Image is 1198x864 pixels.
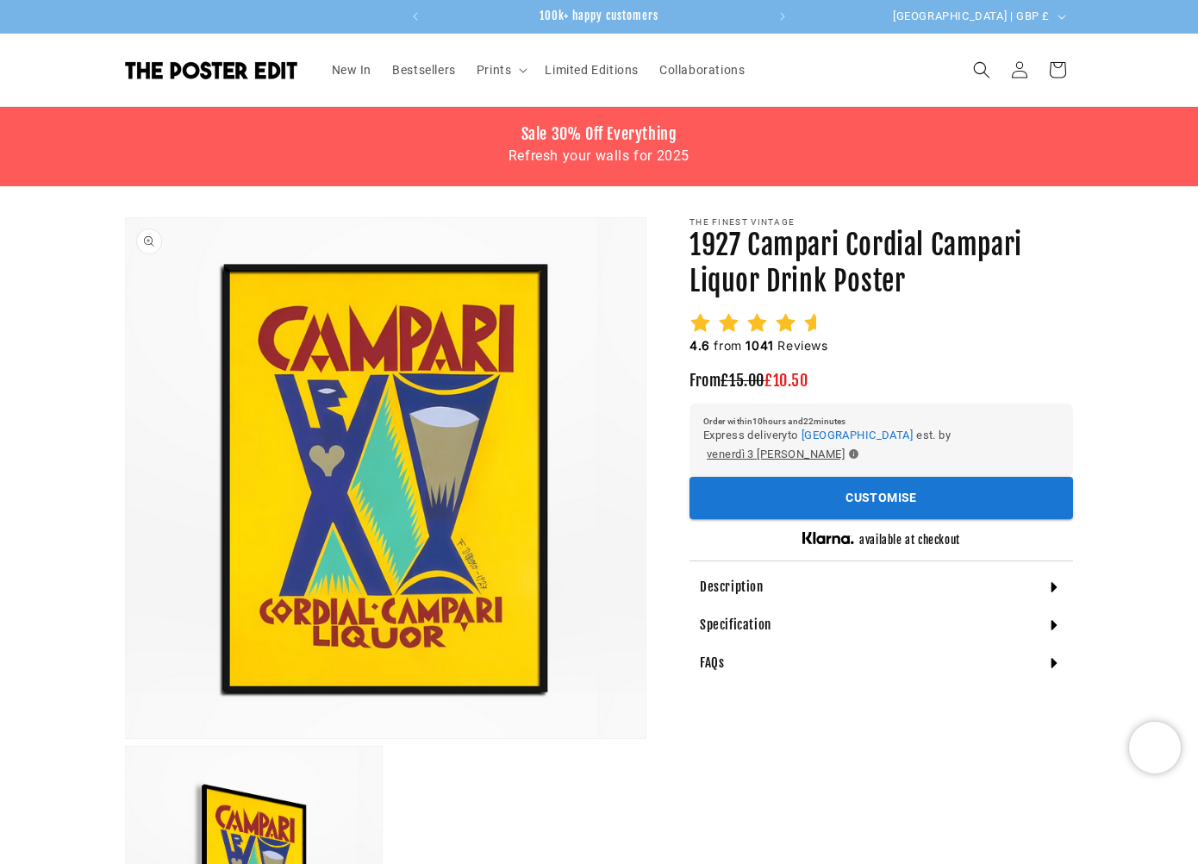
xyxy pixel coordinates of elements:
[703,417,1059,426] h6: Order within 10 hours and 22 minutes
[534,52,649,88] a: Limited Editions
[545,62,639,78] span: Limited Editions
[700,617,771,634] h4: Specification
[689,228,1073,299] h1: 1927 Campari Cordial Campari Liquor Drink Poster
[119,54,304,85] a: The Poster Edit
[689,337,828,354] h2: from Reviews
[321,52,383,88] a: New In
[649,52,755,88] a: Collaborations
[916,426,951,445] span: est. by
[963,51,1001,89] summary: Search
[707,445,845,464] span: venerdì 3 [PERSON_NAME]
[689,371,1073,391] h3: From
[332,62,372,78] span: New In
[689,477,1073,519] div: outlined primary button group
[392,62,456,78] span: Bestsellers
[721,371,764,390] span: £15.00
[689,217,1073,228] p: The Finest Vintage
[382,52,466,88] a: Bestsellers
[764,371,808,390] span: £10.50
[125,61,297,79] img: The Poster Edit
[703,426,798,445] span: Express delivery to
[746,338,773,353] span: 1041
[689,477,1073,519] button: Customise
[802,429,913,441] span: [GEOGRAPHIC_DATA]
[1129,722,1181,773] iframe: Chatra live chat
[477,62,512,78] span: Prints
[859,533,960,548] h5: available at checkout
[802,426,913,445] button: [GEOGRAPHIC_DATA]
[466,52,535,88] summary: Prints
[893,8,1050,25] span: [GEOGRAPHIC_DATA] | GBP £
[659,62,745,78] span: Collaborations
[700,579,764,596] h4: Description
[700,654,724,672] h4: FAQs
[689,338,710,353] span: 4.6
[540,9,658,22] span: 100k+ happy customers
